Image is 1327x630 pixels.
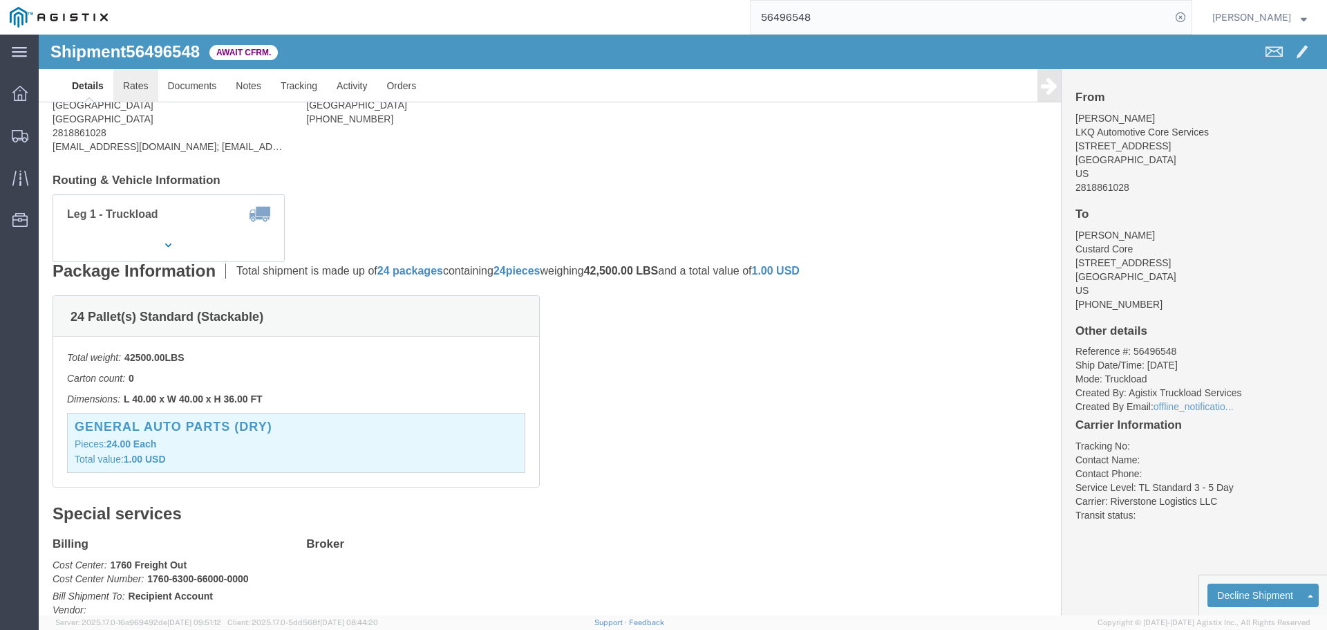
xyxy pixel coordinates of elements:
[227,618,378,627] span: Client: 2025.17.0-5dd568f
[55,618,221,627] span: Server: 2025.17.0-16a969492de
[594,618,629,627] a: Support
[1212,9,1308,26] button: [PERSON_NAME]
[1098,617,1310,629] span: Copyright © [DATE]-[DATE] Agistix Inc., All Rights Reserved
[167,618,221,627] span: [DATE] 09:51:12
[39,35,1327,615] iframe: FS Legacy Container
[1212,10,1291,25] span: Alexander Baetens
[320,618,378,627] span: [DATE] 08:44:20
[629,618,664,627] a: Feedback
[10,7,108,28] img: logo
[751,1,1171,34] input: Search for shipment number, reference number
